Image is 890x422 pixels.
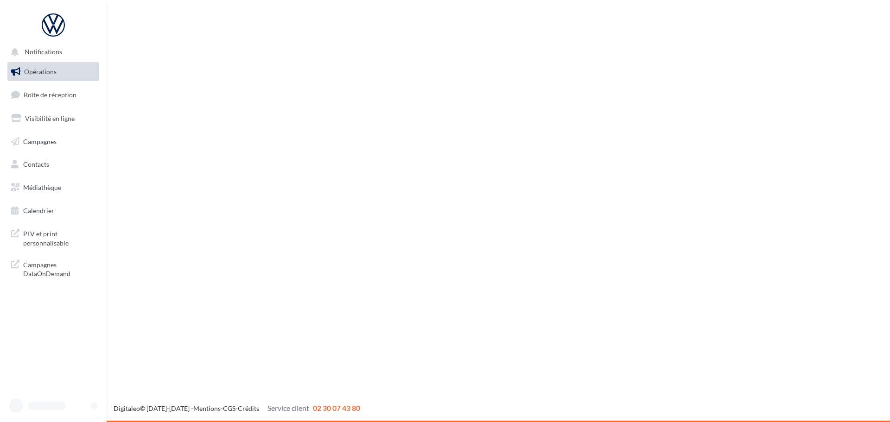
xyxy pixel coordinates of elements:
[193,404,221,412] a: Mentions
[25,114,75,122] span: Visibilité en ligne
[6,85,101,105] a: Boîte de réception
[6,201,101,220] a: Calendrier
[6,255,101,282] a: Campagnes DataOnDemand
[114,404,360,412] span: © [DATE]-[DATE] - - -
[23,160,49,168] span: Contacts
[6,178,101,197] a: Médiathèque
[6,62,101,82] a: Opérations
[23,258,95,278] span: Campagnes DataOnDemand
[6,132,101,151] a: Campagnes
[267,403,309,412] span: Service client
[23,183,61,191] span: Médiathèque
[6,155,101,174] a: Contacts
[23,137,57,145] span: Campagnes
[24,68,57,76] span: Opérations
[238,404,259,412] a: Crédits
[25,48,62,56] span: Notifications
[23,207,54,214] span: Calendrier
[114,404,140,412] a: Digitaleo
[24,91,76,99] span: Boîte de réception
[313,403,360,412] span: 02 30 07 43 80
[223,404,235,412] a: CGS
[6,109,101,128] a: Visibilité en ligne
[23,227,95,247] span: PLV et print personnalisable
[6,224,101,251] a: PLV et print personnalisable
